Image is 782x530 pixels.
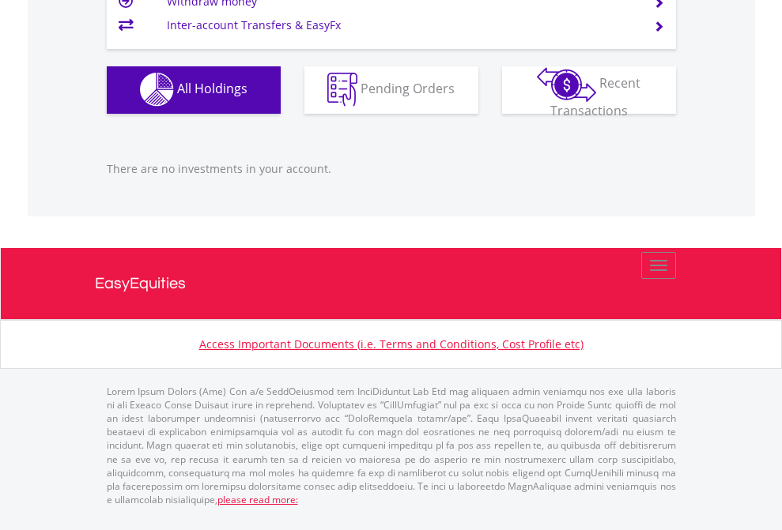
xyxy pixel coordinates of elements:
span: Pending Orders [361,80,455,97]
img: holdings-wht.png [140,73,174,107]
img: pending_instructions-wht.png [327,73,357,107]
button: Recent Transactions [502,66,676,114]
td: Inter-account Transfers & EasyFx [167,13,634,37]
button: All Holdings [107,66,281,114]
span: All Holdings [177,80,247,97]
a: please read more: [217,493,298,506]
a: EasyEquities [95,248,688,319]
p: There are no investments in your account. [107,161,676,177]
img: transactions-zar-wht.png [537,67,596,102]
button: Pending Orders [304,66,478,114]
span: Recent Transactions [550,74,641,119]
p: Lorem Ipsum Dolors (Ame) Con a/e SeddOeiusmod tem InciDiduntut Lab Etd mag aliquaen admin veniamq... [107,385,676,506]
a: Access Important Documents (i.e. Terms and Conditions, Cost Profile etc) [199,336,584,351]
